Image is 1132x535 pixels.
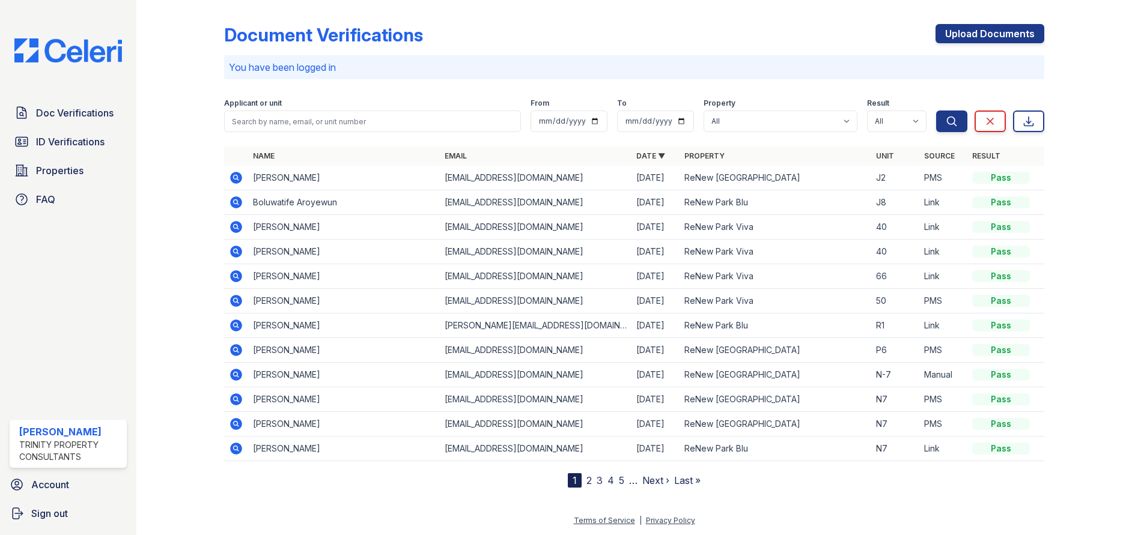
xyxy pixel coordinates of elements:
a: FAQ [10,187,127,211]
td: [PERSON_NAME] [248,264,440,289]
a: Name [253,151,275,160]
iframe: chat widget [1082,487,1120,523]
div: [PERSON_NAME] [19,425,122,439]
div: Pass [972,196,1030,208]
td: [DATE] [631,363,680,387]
td: ReNew Park Blu [680,190,871,215]
td: [PERSON_NAME][EMAIL_ADDRESS][DOMAIN_NAME] [440,313,631,338]
td: [EMAIL_ADDRESS][DOMAIN_NAME] [440,264,631,289]
a: Last » [674,474,701,486]
td: Link [919,264,967,289]
td: [EMAIL_ADDRESS][DOMAIN_NAME] [440,363,631,387]
a: Next › [642,474,669,486]
td: [EMAIL_ADDRESS][DOMAIN_NAME] [440,166,631,190]
td: [DATE] [631,166,680,190]
td: PMS [919,338,967,363]
td: [PERSON_NAME] [248,338,440,363]
a: Account [5,473,132,497]
div: Pass [972,246,1030,258]
span: Properties [36,163,84,178]
td: N-7 [871,363,919,387]
a: 5 [619,474,624,486]
td: 40 [871,215,919,240]
a: Terms of Service [574,516,635,525]
div: Pass [972,418,1030,430]
a: Upload Documents [936,24,1044,43]
span: Sign out [31,506,68,521]
label: Result [867,98,889,108]
a: Unit [876,151,894,160]
td: [DATE] [631,289,680,313]
span: FAQ [36,192,55,207]
td: Boluwatife Aroyewun [248,190,440,215]
p: You have been logged in [229,60,1039,74]
span: ID Verifications [36,135,105,149]
td: [DATE] [631,338,680,363]
td: ReNew Park Viva [680,289,871,313]
td: ReNew [GEOGRAPHIC_DATA] [680,387,871,412]
td: [PERSON_NAME] [248,289,440,313]
td: [DATE] [631,387,680,412]
td: 66 [871,264,919,289]
td: J2 [871,166,919,190]
td: [DATE] [631,190,680,215]
td: [DATE] [631,313,680,338]
td: ReNew Park Viva [680,264,871,289]
td: [EMAIL_ADDRESS][DOMAIN_NAME] [440,240,631,264]
td: [EMAIL_ADDRESS][DOMAIN_NAME] [440,387,631,412]
label: To [617,98,627,108]
a: Email [445,151,467,160]
td: N7 [871,437,919,461]
td: [EMAIL_ADDRESS][DOMAIN_NAME] [440,215,631,240]
div: Pass [972,295,1030,307]
div: Pass [972,172,1030,184]
a: Properties [10,159,127,183]
a: Date ▼ [636,151,665,160]
td: J8 [871,190,919,215]
span: Account [31,477,69,492]
td: ReNew [GEOGRAPHIC_DATA] [680,363,871,387]
td: [DATE] [631,215,680,240]
td: ReNew Park Blu [680,437,871,461]
td: [PERSON_NAME] [248,387,440,412]
td: [DATE] [631,412,680,437]
td: Link [919,240,967,264]
div: Pass [972,443,1030,455]
td: ReNew Park Viva [680,215,871,240]
td: R1 [871,313,919,338]
td: [EMAIL_ADDRESS][DOMAIN_NAME] [440,289,631,313]
a: Property [684,151,725,160]
a: Result [972,151,1000,160]
a: Doc Verifications [10,101,127,125]
div: Pass [972,393,1030,405]
td: 50 [871,289,919,313]
input: Search by name, email, or unit number [224,110,521,132]
div: Pass [972,344,1030,356]
a: 4 [607,474,614,486]
a: Source [924,151,955,160]
td: N7 [871,387,919,412]
td: Link [919,313,967,338]
td: [EMAIL_ADDRESS][DOMAIN_NAME] [440,437,631,461]
span: Doc Verifications [36,106,114,120]
a: ID Verifications [10,130,127,154]
a: Sign out [5,501,132,525]
td: [DATE] [631,240,680,264]
div: 1 [568,473,582,488]
td: ReNew Park Blu [680,313,871,338]
div: Pass [972,319,1030,331]
td: ReNew [GEOGRAPHIC_DATA] [680,412,871,437]
td: ReNew [GEOGRAPHIC_DATA] [680,166,871,190]
td: [PERSON_NAME] [248,363,440,387]
td: [DATE] [631,437,680,461]
td: Manual [919,363,967,387]
a: 2 [586,474,592,486]
div: Trinity Property Consultants [19,439,122,463]
td: 40 [871,240,919,264]
td: [EMAIL_ADDRESS][DOMAIN_NAME] [440,412,631,437]
td: ReNew [GEOGRAPHIC_DATA] [680,338,871,363]
label: Applicant or unit [224,98,282,108]
td: [PERSON_NAME] [248,166,440,190]
div: | [639,516,642,525]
